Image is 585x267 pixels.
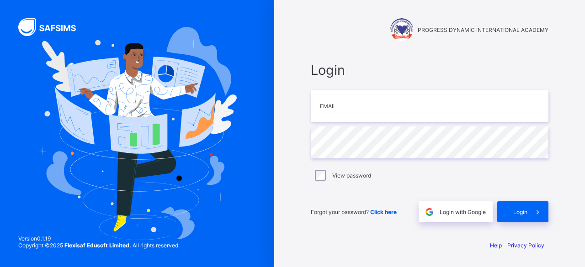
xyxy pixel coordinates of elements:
[311,62,548,78] span: Login
[418,26,548,33] span: PROGRESS DYNAMIC INTERNATIONAL ACADEMY
[311,209,397,215] span: Forgot your password?
[440,209,486,215] span: Login with Google
[424,207,435,217] img: google.396cfc9801f0270233282035f929180a.svg
[490,242,502,249] a: Help
[513,209,527,215] span: Login
[507,242,544,249] a: Privacy Policy
[64,242,131,249] strong: Flexisaf Edusoft Limited.
[18,235,180,242] span: Version 0.1.19
[18,242,180,249] span: Copyright © 2025 All rights reserved.
[332,172,371,179] label: View password
[370,209,397,215] a: Click here
[18,18,87,36] img: SAFSIMS Logo
[37,27,236,241] img: Hero Image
